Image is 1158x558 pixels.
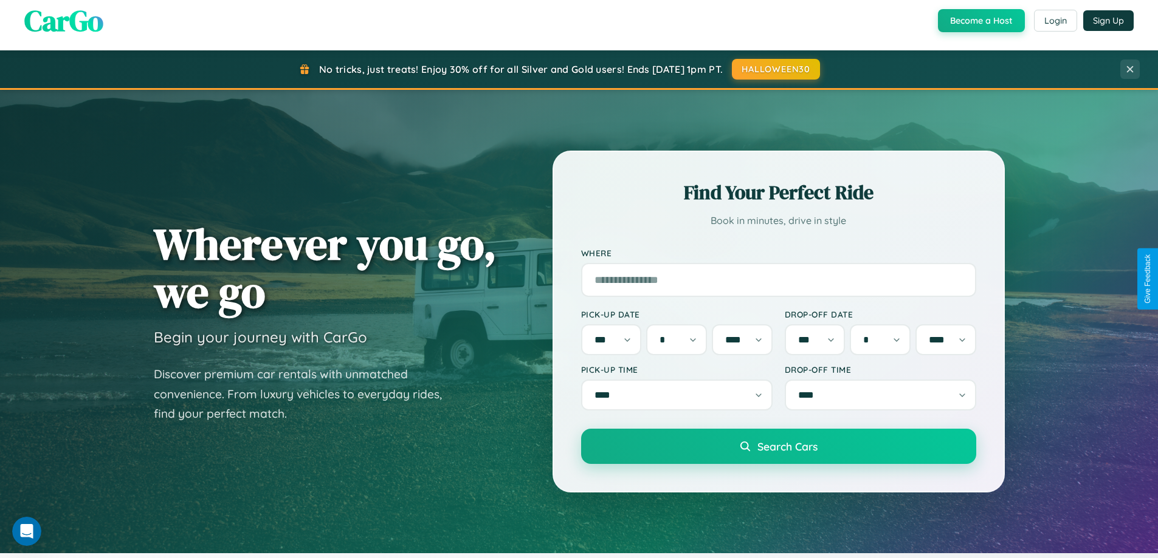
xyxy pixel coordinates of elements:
button: Become a Host [938,9,1025,32]
span: No tricks, just treats! Enjoy 30% off for all Silver and Gold users! Ends [DATE] 1pm PT. [319,63,723,75]
span: CarGo [24,1,103,41]
span: Search Cars [757,440,818,453]
label: Pick-up Time [581,364,773,375]
button: Search Cars [581,429,976,464]
h1: Wherever you go, we go [154,220,497,316]
p: Discover premium car rentals with unmatched convenience. From luxury vehicles to everyday rides, ... [154,364,458,424]
iframe: Intercom live chat [12,517,41,546]
h2: Find Your Perfect Ride [581,179,976,206]
p: Book in minutes, drive in style [581,212,976,230]
button: Sign Up [1083,10,1134,31]
div: Give Feedback [1143,254,1152,304]
label: Drop-off Time [785,364,976,375]
button: Login [1034,10,1077,32]
label: Pick-up Date [581,309,773,319]
button: HALLOWEEN30 [732,59,820,80]
h3: Begin your journey with CarGo [154,328,367,346]
label: Drop-off Date [785,309,976,319]
label: Where [581,248,976,258]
